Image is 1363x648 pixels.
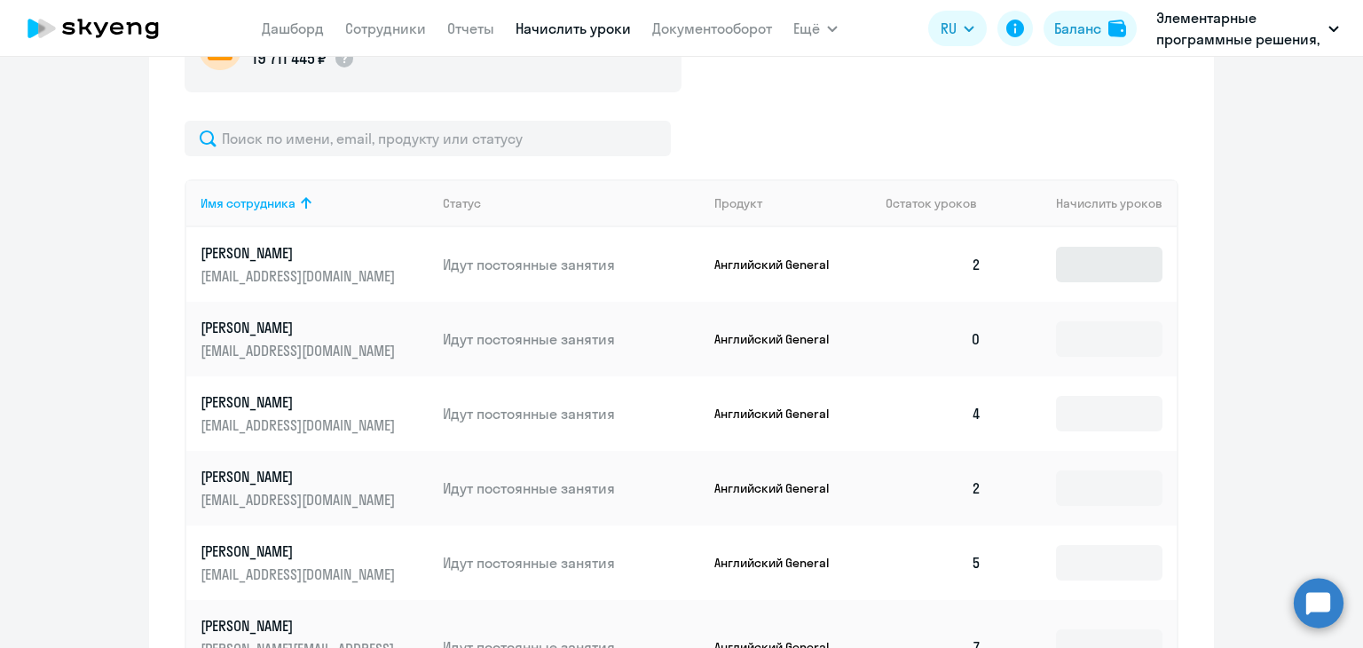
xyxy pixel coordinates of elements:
[886,195,977,211] span: Остаток уроков
[201,467,399,486] p: [PERSON_NAME]
[871,302,996,376] td: 0
[871,526,996,600] td: 5
[447,20,494,37] a: Отчеты
[996,179,1177,227] th: Начислить уроков
[516,20,631,37] a: Начислить уроки
[201,392,429,435] a: [PERSON_NAME][EMAIL_ADDRESS][DOMAIN_NAME]
[443,553,700,573] p: Идут постоянные занятия
[928,11,987,46] button: RU
[345,20,426,37] a: Сотрудники
[201,565,399,584] p: [EMAIL_ADDRESS][DOMAIN_NAME]
[714,257,847,273] p: Английский General
[201,318,399,337] p: [PERSON_NAME]
[714,195,872,211] div: Продукт
[185,121,671,156] input: Поиск по имени, email, продукту или статусу
[201,392,399,412] p: [PERSON_NAME]
[201,467,429,510] a: [PERSON_NAME][EMAIL_ADDRESS][DOMAIN_NAME]
[201,318,429,360] a: [PERSON_NAME][EMAIL_ADDRESS][DOMAIN_NAME]
[871,451,996,526] td: 2
[871,227,996,302] td: 2
[714,480,847,496] p: Английский General
[201,195,295,211] div: Имя сотрудника
[443,195,700,211] div: Статус
[443,255,700,274] p: Идут постоянные занятия
[1054,18,1101,39] div: Баланс
[201,541,429,584] a: [PERSON_NAME][EMAIL_ADDRESS][DOMAIN_NAME]
[1044,11,1137,46] button: Балансbalance
[443,478,700,498] p: Идут постоянные занятия
[201,243,399,263] p: [PERSON_NAME]
[871,376,996,451] td: 4
[201,541,399,561] p: [PERSON_NAME]
[941,18,957,39] span: RU
[262,20,324,37] a: Дашборд
[1108,20,1126,37] img: balance
[201,341,399,360] p: [EMAIL_ADDRESS][DOMAIN_NAME]
[793,11,838,46] button: Ещё
[714,555,847,571] p: Английский General
[252,47,327,70] p: 19 711 445 ₽
[443,329,700,349] p: Идут постоянные занятия
[1156,7,1321,50] p: Элементарные программные решения, ЭЛЕМЕНТАРНЫЕ ПРОГРАММНЫЕ РЕШЕНИЯ, ООО
[1147,7,1348,50] button: Элементарные программные решения, ЭЛЕМЕНТАРНЫЕ ПРОГРАММНЫЕ РЕШЕНИЯ, ООО
[201,616,399,636] p: [PERSON_NAME]
[652,20,772,37] a: Документооборот
[443,404,700,423] p: Идут постоянные занятия
[443,195,481,211] div: Статус
[201,266,399,286] p: [EMAIL_ADDRESS][DOMAIN_NAME]
[201,490,399,510] p: [EMAIL_ADDRESS][DOMAIN_NAME]
[201,195,429,211] div: Имя сотрудника
[886,195,996,211] div: Остаток уроков
[714,406,847,422] p: Английский General
[201,415,399,435] p: [EMAIL_ADDRESS][DOMAIN_NAME]
[793,18,820,39] span: Ещё
[201,243,429,286] a: [PERSON_NAME][EMAIL_ADDRESS][DOMAIN_NAME]
[714,331,847,347] p: Английский General
[714,195,762,211] div: Продукт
